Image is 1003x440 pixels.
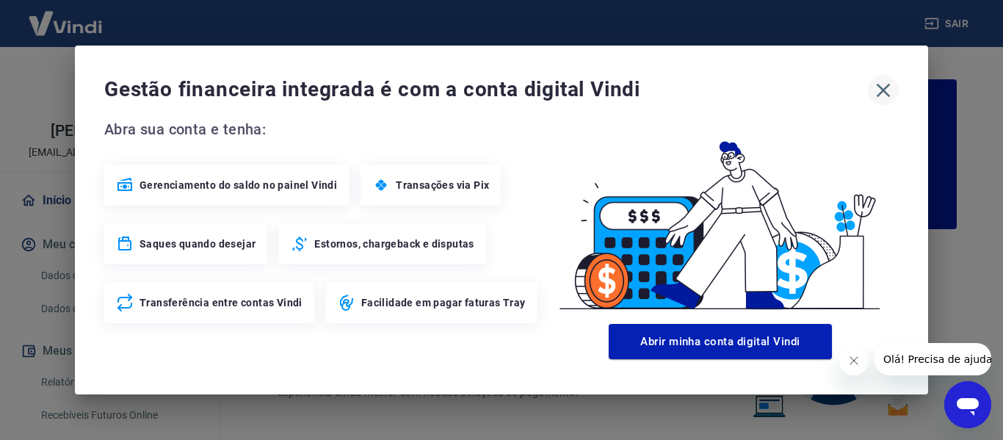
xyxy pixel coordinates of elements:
[104,118,542,141] span: Abra sua conta e tenha:
[396,178,489,192] span: Transações via Pix
[104,75,868,104] span: Gestão financeira integrada é com a conta digital Vindi
[9,10,123,22] span: Olá! Precisa de ajuda?
[839,346,869,375] iframe: Fechar mensagem
[361,295,526,310] span: Facilidade em pagar faturas Tray
[140,295,303,310] span: Transferência entre contas Vindi
[314,237,474,251] span: Estornos, chargeback e disputas
[542,118,899,318] img: Good Billing
[140,237,256,251] span: Saques quando desejar
[609,324,832,359] button: Abrir minha conta digital Vindi
[944,381,991,428] iframe: Botão para abrir a janela de mensagens
[875,343,991,375] iframe: Mensagem da empresa
[140,178,337,192] span: Gerenciamento do saldo no painel Vindi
